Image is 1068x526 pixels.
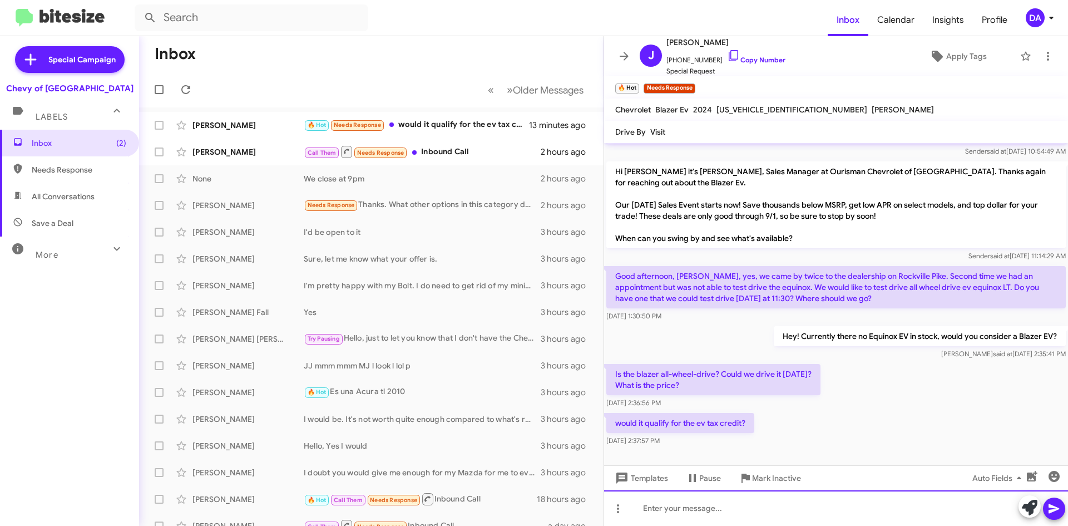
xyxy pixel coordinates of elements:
[192,173,304,184] div: None
[192,253,304,264] div: [PERSON_NAME]
[606,413,754,433] p: would it qualify for the ev tax credit?
[650,127,665,137] span: Visit
[1016,8,1056,27] button: DA
[304,414,541,425] div: I would be. It's not worth quite enough compared to what's remaining on the loan however.
[901,46,1015,66] button: Apply Tags
[192,120,304,131] div: [PERSON_NAME]
[987,147,1006,155] span: said at
[304,227,541,238] div: I'd be open to it
[923,4,973,36] a: Insights
[370,496,417,504] span: Needs Response
[946,46,987,66] span: Apply Tags
[192,333,304,345] div: [PERSON_NAME] [PERSON_NAME]
[32,164,126,175] span: Needs Response
[481,78,501,101] button: Previous
[868,4,923,36] a: Calendar
[308,389,327,396] span: 🔥 Hot
[192,280,304,291] div: [PERSON_NAME]
[308,121,327,129] span: 🔥 Hot
[304,386,541,399] div: Es una Acura tl 2010
[606,399,661,407] span: [DATE] 2:36:56 PM
[192,414,304,425] div: [PERSON_NAME]
[677,468,730,488] button: Pause
[872,105,934,115] span: [PERSON_NAME]
[304,199,541,212] div: Thanks. What other options in this category do you have?
[968,252,1066,260] span: Sender [DATE] 11:14:29 AM
[192,227,304,238] div: [PERSON_NAME]
[513,84,584,96] span: Older Messages
[541,307,595,318] div: 3 hours ago
[308,149,337,156] span: Call Them
[192,360,304,371] div: [PERSON_NAME]
[192,494,304,505] div: [PERSON_NAME]
[606,161,1066,248] p: Hi [PERSON_NAME] it's [PERSON_NAME], Sales Manager at Ourisman Chevrolet of [GEOGRAPHIC_DATA]. Th...
[304,360,541,371] div: JJ mmm mmm MJ l look l lol p
[972,468,1026,488] span: Auto Fields
[308,496,327,504] span: 🔥 Hot
[1026,8,1045,27] div: DA
[615,105,651,115] span: Chevrolet
[135,4,368,31] input: Search
[774,326,1066,346] p: Hey! Currently there no Equinox EV in stock, would you consider a Blazer EV?
[116,137,126,149] span: (2)
[304,173,541,184] div: We close at 9pm
[604,468,677,488] button: Templates
[666,36,785,49] span: [PERSON_NAME]
[541,467,595,478] div: 3 hours ago
[308,201,355,209] span: Needs Response
[192,467,304,478] div: [PERSON_NAME]
[727,56,785,64] a: Copy Number
[304,332,541,345] div: Hello, just to let you know that I don't have the Chevy [US_STATE] anymore, I was in car accident...
[304,467,541,478] div: I doubt you would give me enough for my Mazda for me to even break even on it. I still owe someth...
[993,350,1012,358] span: said at
[192,200,304,211] div: [PERSON_NAME]
[304,492,537,506] div: Inbound Call
[304,145,541,159] div: Inbound Call
[615,83,639,94] small: 🔥 Hot
[699,468,721,488] span: Pause
[192,440,304,451] div: [PERSON_NAME]
[32,191,95,202] span: All Conversations
[941,350,1066,358] span: [PERSON_NAME] [DATE] 2:35:41 PM
[334,496,363,504] span: Call Them
[541,360,595,371] div: 3 hours ago
[606,364,820,395] p: Is the blazer all-wheel-drive? Could we drive it [DATE]? What is the price?
[334,121,381,129] span: Needs Response
[716,105,867,115] span: [US_VEHICLE_IDENTIFICATION_NUMBER]
[357,149,404,156] span: Needs Response
[304,280,541,291] div: I'm pretty happy with my Bolt. I do need to get rid of my minivan but I think it's probably too o...
[32,137,126,149] span: Inbox
[666,49,785,66] span: [PHONE_NUMBER]
[192,307,304,318] div: [PERSON_NAME] Fall
[529,120,595,131] div: 13 minutes ago
[155,45,196,63] h1: Inbox
[537,494,595,505] div: 18 hours ago
[648,47,654,65] span: J
[730,468,810,488] button: Mark Inactive
[541,333,595,345] div: 3 hours ago
[500,78,590,101] button: Next
[48,54,116,65] span: Special Campaign
[304,119,529,131] div: would it qualify for the ev tax credit?
[541,173,595,184] div: 2 hours ago
[965,147,1066,155] span: Sender [DATE] 10:54:49 AM
[541,440,595,451] div: 3 hours ago
[507,83,513,97] span: »
[655,105,689,115] span: Blazer Ev
[541,280,595,291] div: 3 hours ago
[541,253,595,264] div: 3 hours ago
[192,387,304,398] div: [PERSON_NAME]
[963,468,1035,488] button: Auto Fields
[666,66,785,77] span: Special Request
[615,127,646,137] span: Drive By
[482,78,590,101] nav: Page navigation example
[541,200,595,211] div: 2 hours ago
[973,4,1016,36] span: Profile
[304,253,541,264] div: Sure, let me know what your offer is.
[541,146,595,158] div: 2 hours ago
[828,4,868,36] a: Inbox
[752,468,801,488] span: Mark Inactive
